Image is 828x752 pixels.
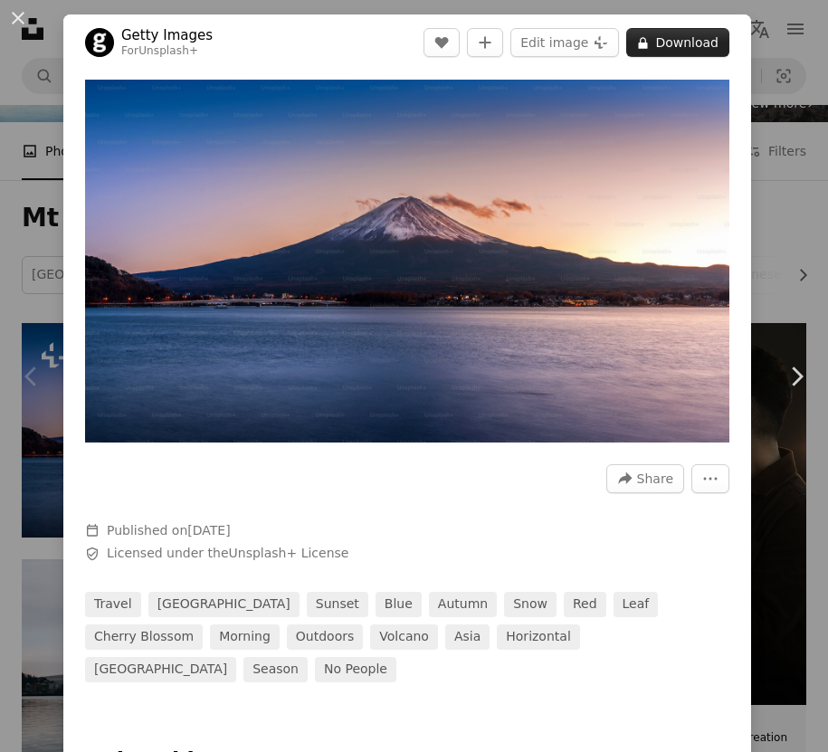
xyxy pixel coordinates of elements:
a: snow [504,592,557,617]
a: red [564,592,606,617]
button: More Actions [691,464,729,493]
span: Licensed under the [107,545,348,563]
a: blue [376,592,422,617]
a: [GEOGRAPHIC_DATA] [85,657,236,682]
a: Next [765,290,828,463]
button: Like [424,28,460,57]
button: Zoom in on this image [85,80,729,443]
button: Download [626,28,729,57]
span: Published on [107,523,231,538]
a: Unsplash+ [138,44,198,57]
time: August 31, 2022 at 9:47:25 PM GMT+5:30 [187,523,230,538]
a: horizontal [497,624,579,650]
a: [GEOGRAPHIC_DATA] [148,592,300,617]
a: no people [315,657,396,682]
a: asia [445,624,490,650]
img: Fuji mountain and Kawaguchiko lake at sunset, Autumn seasons Fuji mountain at yamanachi in Japan. [85,80,729,443]
a: Unsplash+ License [229,546,349,560]
a: Getty Images [121,26,213,44]
button: Edit image [510,28,619,57]
a: outdoors [287,624,363,650]
a: volcano [370,624,438,650]
button: Add to Collection [467,28,503,57]
a: season [243,657,308,682]
a: leaf [614,592,659,617]
a: travel [85,592,141,617]
img: Go to Getty Images's profile [85,28,114,57]
a: cherry blossom [85,624,203,650]
button: Share this image [606,464,684,493]
div: For [121,44,213,59]
span: Share [637,465,673,492]
a: sunset [307,592,368,617]
a: morning [210,624,280,650]
a: autumn [429,592,497,617]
